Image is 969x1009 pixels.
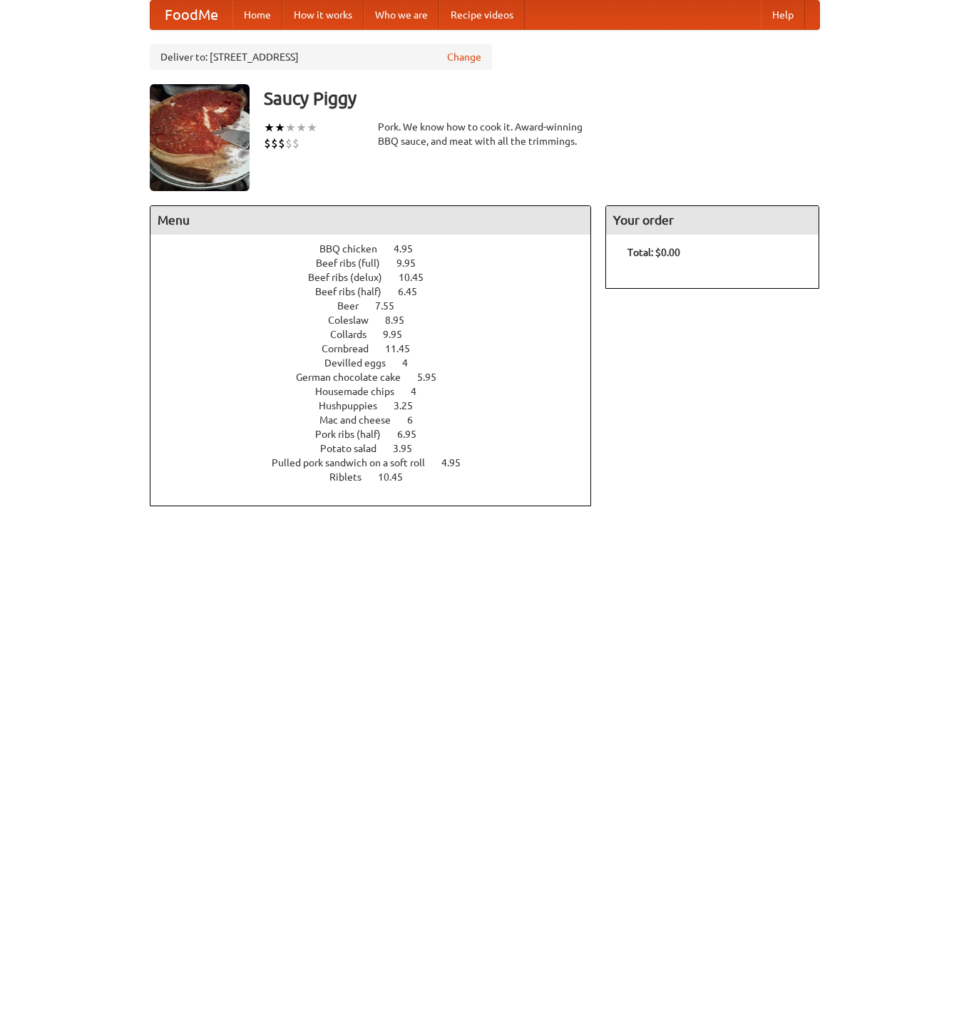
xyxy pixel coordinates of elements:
[393,443,426,454] span: 3.95
[337,300,373,312] span: Beer
[272,457,487,468] a: Pulled pork sandwich on a soft roll 4.95
[150,84,250,191] img: angular.jpg
[411,386,431,397] span: 4
[627,247,680,258] b: Total: $0.00
[319,414,439,426] a: Mac and cheese 6
[275,120,285,135] li: ★
[308,272,450,283] a: Beef ribs (delux) 10.45
[761,1,805,29] a: Help
[319,400,439,411] a: Hushpuppies 3.25
[402,357,422,369] span: 4
[329,471,376,483] span: Riblets
[150,206,591,235] h4: Menu
[378,120,592,148] div: Pork. We know how to cook it. Award-winning BBQ sauce, and meat with all the trimmings.
[330,329,381,340] span: Collards
[441,457,475,468] span: 4.95
[315,286,444,297] a: Beef ribs (half) 6.45
[272,457,439,468] span: Pulled pork sandwich on a soft roll
[320,443,391,454] span: Potato salad
[329,471,429,483] a: Riblets 10.45
[364,1,439,29] a: Who we are
[330,329,429,340] a: Collards 9.95
[296,120,307,135] li: ★
[308,272,396,283] span: Beef ribs (delux)
[337,300,421,312] a: Beer 7.55
[150,1,232,29] a: FoodMe
[292,135,299,151] li: $
[285,135,292,151] li: $
[378,471,417,483] span: 10.45
[316,257,394,269] span: Beef ribs (full)
[296,372,463,383] a: German chocolate cake 5.95
[319,243,391,255] span: BBQ chicken
[383,329,416,340] span: 9.95
[264,84,820,113] h3: Saucy Piggy
[385,343,424,354] span: 11.45
[328,314,431,326] a: Coleslaw 8.95
[399,272,438,283] span: 10.45
[439,1,525,29] a: Recipe videos
[315,429,443,440] a: Pork ribs (half) 6.95
[319,243,439,255] a: BBQ chicken 4.95
[397,429,431,440] span: 6.95
[319,414,405,426] span: Mac and cheese
[322,343,383,354] span: Cornbread
[315,386,409,397] span: Housemade chips
[447,50,481,64] a: Change
[285,120,296,135] li: ★
[296,372,415,383] span: German chocolate cake
[417,372,451,383] span: 5.95
[271,135,278,151] li: $
[375,300,409,312] span: 7.55
[322,343,436,354] a: Cornbread 11.45
[396,257,430,269] span: 9.95
[328,314,383,326] span: Coleslaw
[150,44,492,70] div: Deliver to: [STREET_ADDRESS]
[394,243,427,255] span: 4.95
[315,429,395,440] span: Pork ribs (half)
[278,135,285,151] li: $
[394,400,427,411] span: 3.25
[385,314,419,326] span: 8.95
[324,357,400,369] span: Devilled eggs
[264,120,275,135] li: ★
[320,443,439,454] a: Potato salad 3.95
[324,357,434,369] a: Devilled eggs 4
[282,1,364,29] a: How it works
[316,257,442,269] a: Beef ribs (full) 9.95
[307,120,317,135] li: ★
[232,1,282,29] a: Home
[319,400,391,411] span: Hushpuppies
[606,206,819,235] h4: Your order
[264,135,271,151] li: $
[398,286,431,297] span: 6.45
[315,286,396,297] span: Beef ribs (half)
[315,386,443,397] a: Housemade chips 4
[407,414,427,426] span: 6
